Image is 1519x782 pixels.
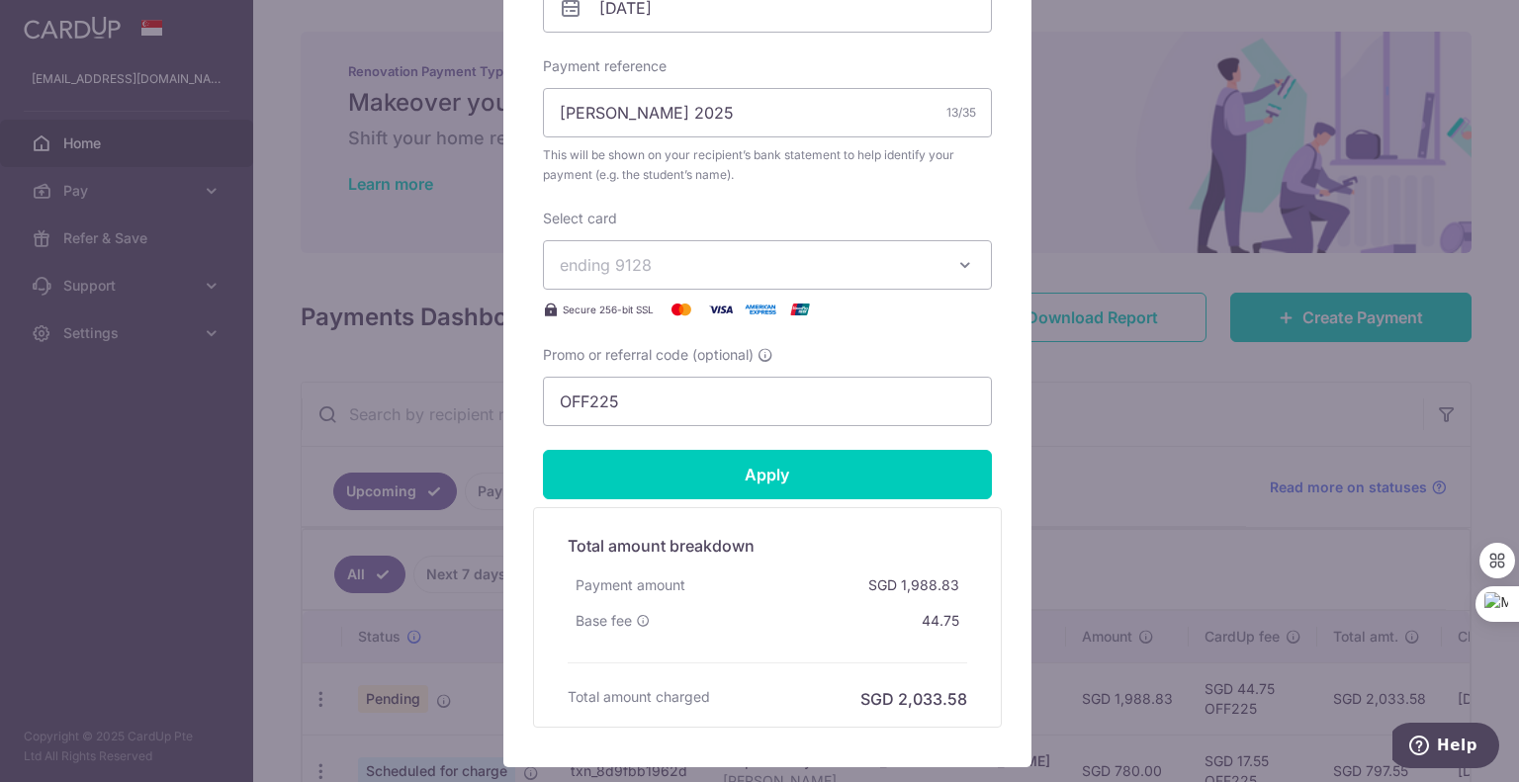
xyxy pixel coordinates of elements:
[946,103,976,123] div: 13/35
[701,298,741,321] img: Visa
[568,534,967,558] h5: Total amount breakdown
[860,567,967,603] div: SGD 1,988.83
[741,298,780,321] img: American Express
[560,255,652,275] span: ending 9128
[576,611,632,631] span: Base fee
[543,145,992,185] span: This will be shown on your recipient’s bank statement to help identify your payment (e.g. the stu...
[860,687,967,711] h6: SGD 2,033.58
[1392,723,1499,772] iframe: Opens a widget where you can find more information
[568,687,710,707] h6: Total amount charged
[543,345,754,365] span: Promo or referral code (optional)
[543,56,667,76] label: Payment reference
[543,240,992,290] button: ending 9128
[662,298,701,321] img: Mastercard
[543,209,617,228] label: Select card
[543,450,992,499] input: Apply
[568,567,693,603] div: Payment amount
[780,298,820,321] img: UnionPay
[914,603,967,639] div: 44.75
[563,302,654,317] span: Secure 256-bit SSL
